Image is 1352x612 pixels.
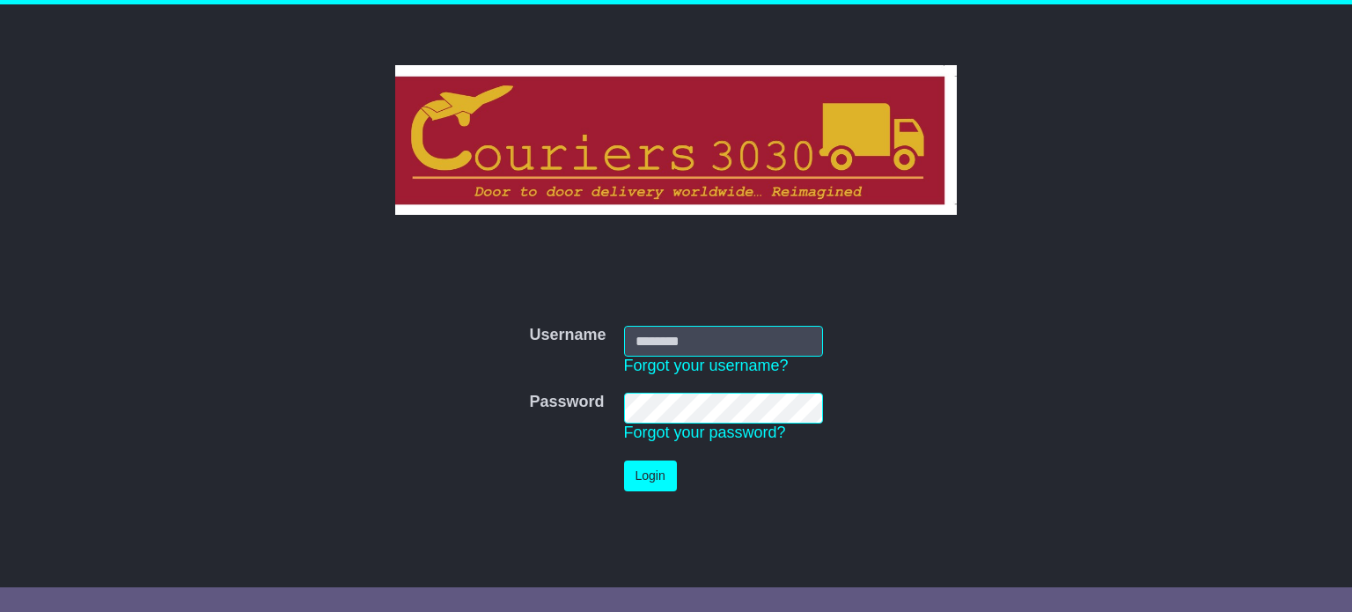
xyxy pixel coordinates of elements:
[624,357,789,374] a: Forgot your username?
[395,65,958,215] img: Couriers 3030
[624,424,786,441] a: Forgot your password?
[529,393,604,412] label: Password
[529,326,606,345] label: Username
[624,461,677,491] button: Login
